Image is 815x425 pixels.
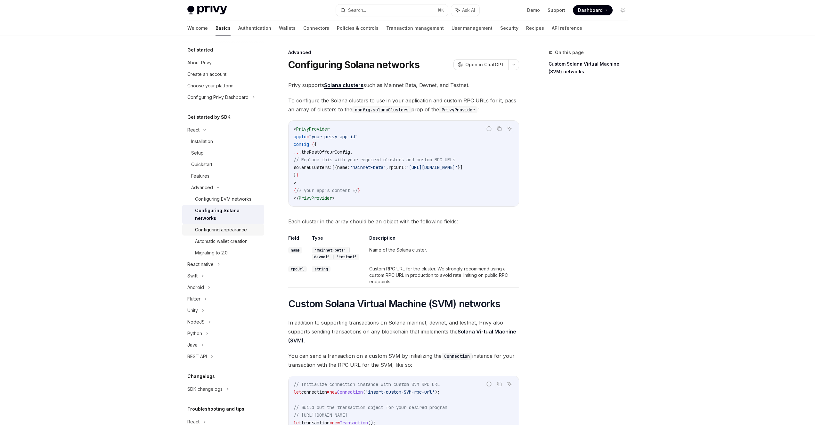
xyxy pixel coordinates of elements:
span: let [294,389,301,395]
a: Welcome [187,20,208,36]
a: Configuring Solana networks [182,205,264,224]
a: Custom Solana Virtual Machine (SVM) networks [549,59,633,77]
a: Demo [527,7,540,13]
td: Name of the Solana cluster. [367,244,519,263]
div: Java [187,341,198,349]
div: React [187,126,200,134]
a: Configuring appearance [182,224,264,236]
span: , [386,164,388,170]
span: }] [458,164,463,170]
span: PrivyProvider [296,126,330,132]
div: Advanced [288,49,519,56]
span: { [294,188,296,193]
a: Solana Virtual Machine (SVM) [288,328,516,344]
button: Report incorrect code [485,380,493,388]
button: Toggle dark mode [618,5,628,15]
div: Swift [187,272,198,280]
span: ⌘ K [437,8,444,13]
a: Authentication [238,20,271,36]
button: Ask AI [451,4,479,16]
a: Recipes [526,20,544,36]
div: SDK changelogs [187,385,223,393]
h5: Get started [187,46,213,54]
span: Custom Solana Virtual Machine (SVM) networks [288,298,501,309]
h5: Troubleshooting and tips [187,405,244,413]
span: ... [294,149,301,155]
span: } [296,172,299,178]
span: ); [435,389,440,395]
span: = [309,141,312,147]
span: Open in ChatGPT [465,61,504,68]
span: < [294,126,296,132]
a: Create an account [182,68,264,80]
span: Connection [337,389,363,395]
span: 'mainnet-beta' [350,164,386,170]
div: Features [191,172,209,180]
span: 'insert-custom-SVM-rpc-url' [365,389,435,395]
div: Flutter [187,295,200,303]
a: Quickstart [182,159,264,170]
a: User management [452,20,493,36]
div: Migrating to 2.0 [195,249,228,257]
span: "your-privy-app-id" [309,134,358,140]
div: Android [187,284,204,291]
h5: Changelogs [187,373,215,380]
a: Configuring EVM networks [182,193,264,205]
h1: Configuring Solana networks [288,59,420,70]
div: About Privy [187,59,212,67]
code: PrivyProvider [439,106,477,113]
span: > [332,195,335,201]
span: { [314,141,317,147]
span: Each cluster in the array should be an object with the following fields: [288,217,519,226]
button: Search...⌘K [336,4,448,16]
code: string [312,266,330,272]
a: About Privy [182,57,264,68]
a: Transaction management [386,20,444,36]
a: API reference [552,20,582,36]
button: Open in ChatGPT [453,59,508,70]
span: On this page [555,49,584,56]
code: rpcUrl [288,266,307,272]
button: Ask AI [505,124,514,133]
span: new [330,389,337,395]
span: connection [301,389,327,395]
a: Solana clusters [324,82,363,89]
span: = [327,389,330,395]
span: // [URL][DOMAIN_NAME] [294,412,347,418]
span: } [294,172,296,178]
div: NodeJS [187,318,205,326]
span: // Build out the transaction object for your desired program [294,405,447,410]
span: , [350,149,353,155]
div: Configuring EVM networks [195,195,251,203]
span: appId [294,134,306,140]
span: ( [363,389,365,395]
div: Automatic wallet creation [195,237,248,245]
a: Security [500,20,518,36]
h5: Get started by SDK [187,113,231,121]
div: React native [187,261,214,268]
span: } [358,188,360,193]
div: REST API [187,353,207,360]
span: solanaClusters: [294,164,332,170]
span: PrivyProvider [299,195,332,201]
div: Advanced [191,184,213,191]
th: Field [288,235,309,244]
span: To configure the Solana clusters to use in your application and custom RPC URLs for it, pass an a... [288,96,519,114]
div: Installation [191,138,213,145]
a: Setup [182,147,264,159]
div: Python [187,330,202,337]
a: Dashboard [573,5,613,15]
a: Migrating to 2.0 [182,247,264,259]
a: Choose your platform [182,80,264,92]
span: Privy supports such as Mainnet Beta, Devnet, and Testnet. [288,81,519,90]
a: Automatic wallet creation [182,236,264,247]
img: light logo [187,6,227,15]
div: Quickstart [191,161,212,168]
span: '[URL][DOMAIN_NAME]' [406,164,458,170]
code: config.solanaClusters [352,106,411,113]
div: Configuring Solana networks [195,207,260,222]
span: /* your app's content */ [296,188,358,193]
div: Configuring appearance [195,226,247,234]
a: Connectors [303,20,329,36]
span: In addition to supporting transactions on Solana mainnet, devnet, and testnet, Privy also support... [288,318,519,345]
